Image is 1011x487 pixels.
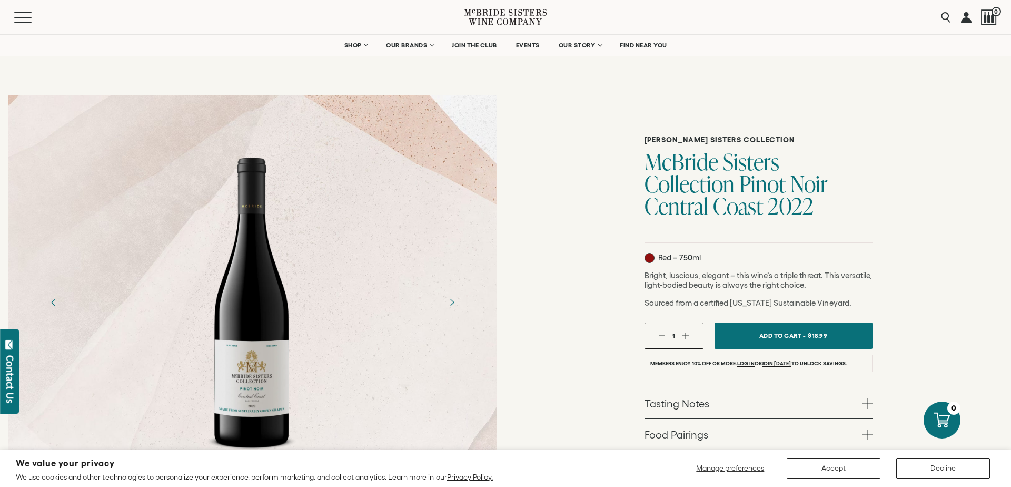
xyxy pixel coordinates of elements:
[16,459,493,468] h2: We value your privacy
[645,355,873,372] li: Members enjoy 10% off or more. or to unlock savings.
[808,328,827,343] span: $18.99
[896,458,990,479] button: Decline
[5,355,15,403] div: Contact Us
[645,135,873,144] h6: [PERSON_NAME] Sisters Collection
[620,42,667,49] span: FIND NEAR YOU
[645,271,873,290] p: Bright, luscious, elegant – this wine’s a triple threat. This versatile, light-bodied beauty is a...
[509,35,547,56] a: EVENTS
[762,361,791,367] a: join [DATE]
[445,35,504,56] a: JOIN THE CLUB
[613,35,674,56] a: FIND NEAR YOU
[737,361,755,367] a: Log in
[992,7,1001,16] span: 0
[696,464,764,472] span: Manage preferences
[947,402,960,415] div: 0
[447,473,493,481] a: Privacy Policy.
[787,458,880,479] button: Accept
[690,458,771,479] button: Manage preferences
[516,42,540,49] span: EVENTS
[379,35,440,56] a: OUR BRANDS
[452,42,497,49] span: JOIN THE CLUB
[386,42,427,49] span: OUR BRANDS
[16,472,493,482] p: We use cookies and other technologies to personalize your experience, perform marketing, and coll...
[759,328,806,343] span: Add To Cart -
[344,42,362,49] span: SHOP
[645,419,873,450] a: Food Pairings
[645,151,873,217] h1: McBride Sisters Collection Pinot Noir Central Coast 2022
[645,388,873,418] a: Tasting Notes
[559,42,596,49] span: OUR STORY
[337,35,374,56] a: SHOP
[14,12,52,23] button: Mobile Menu Trigger
[438,289,465,316] button: Next
[645,298,873,308] p: Sourced from a certified [US_STATE] Sustainable Vineyard.
[715,323,873,349] button: Add To Cart - $18.99
[645,253,701,263] p: Red – 750ml
[672,332,675,339] span: 1
[40,289,67,316] button: Previous
[552,35,608,56] a: OUR STORY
